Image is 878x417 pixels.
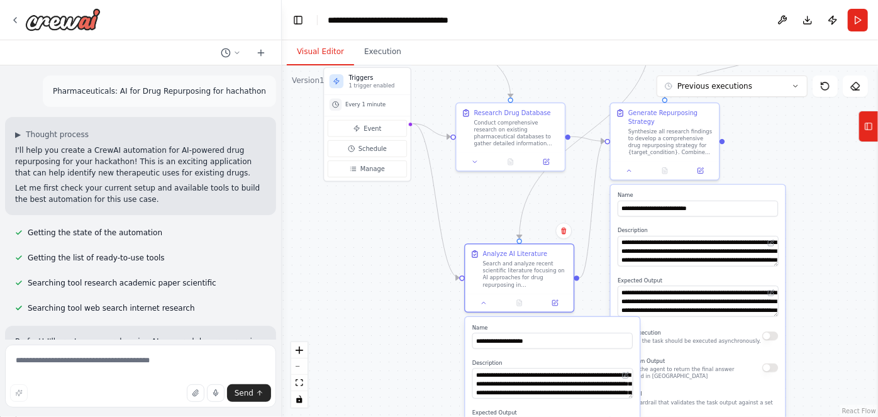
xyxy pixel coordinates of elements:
label: Description [472,359,633,366]
p: I'll help you create a CrewAI automation for AI-powered drug repurposing for your hackathon! This... [15,145,266,179]
button: Delete node [555,223,572,239]
div: Generate Repurposing Strategy [628,109,714,126]
div: Research Drug Database [474,109,551,118]
button: Switch to previous chat [216,45,246,60]
button: Open in editor [620,370,631,381]
div: Conduct comprehensive research on existing pharmaceutical databases to gather detailed informatio... [474,119,560,147]
button: Improve this prompt [10,384,28,402]
button: Schedule [328,140,407,157]
g: Edge from triggers to 49dc0c4b-fa48-4ce8-9eff-cfbf3ac22af4 [413,120,451,142]
button: No output available [501,297,538,308]
label: Guardrail [618,391,778,398]
button: Open in editor [766,287,777,298]
button: No output available [492,157,529,167]
button: Start a new chat [251,45,271,60]
p: Instruct the agent to return the final answer formatted in [GEOGRAPHIC_DATA] [618,366,762,380]
span: Thought process [26,130,89,140]
button: Open in side panel [540,297,570,308]
div: Generate Repurposing StrategySynthesize all research findings to develop a comprehensive drug rep... [610,103,720,181]
button: Event [328,120,407,137]
span: Manage [360,165,385,174]
g: Edge from 6a2703e4-3811-47ca-befd-3b933be98ca4 to 7e4bf1c9-713e-4025-b296-fe3bec7f3531 [580,136,605,282]
span: ▶ [15,130,21,140]
p: Pharmaceuticals: AI for Drug Repurposing for hachathon [53,86,266,97]
span: Async Execution [618,330,661,336]
span: Send [235,388,253,398]
div: Version 1 [292,75,325,86]
span: Event [364,124,381,133]
button: Previous executions [657,75,808,97]
label: Expected Output [618,277,778,284]
button: Open in editor [766,238,777,248]
span: Every 1 minute [345,101,386,108]
button: ▶Thought process [15,130,89,140]
button: Manage [328,160,407,177]
button: Open in side panel [686,165,716,176]
div: Analyze AI Literature [483,250,548,259]
span: Previous executions [677,81,752,91]
button: zoom out [291,359,308,375]
div: Analyze AI LiteratureSearch and analyze recent scientific literature focusing on AI approaches fo... [464,243,574,313]
label: Description [618,227,778,234]
button: toggle interactivity [291,391,308,408]
span: Searching tool web search internet research [28,303,195,313]
button: Execution [354,39,411,65]
g: Edge from 1b7d92a6-dc64-4479-95d2-e1cf031d4421 to 49dc0c4b-fa48-4ce8-9eff-cfbf3ac22af4 [445,4,515,97]
div: Search and analyze recent scientific literature focusing on AI approaches for drug repurposing in... [483,260,569,289]
a: React Flow attribution [842,408,876,414]
button: Send [227,384,271,402]
span: Schedule [358,144,387,153]
h3: Triggers [349,74,406,82]
div: Triggers1 trigger enabledEvery 1 minuteEventScheduleManage [323,67,411,182]
nav: breadcrumb [328,14,487,26]
button: Open in side panel [531,157,561,167]
div: React Flow controls [291,342,308,408]
div: Research Drug DatabaseConduct comprehensive research on existing pharmaceutical databases to gath... [455,103,565,172]
button: Visual Editor [287,39,354,65]
button: Hide left sidebar [289,11,307,29]
span: Searching tool research academic paper scientific [28,278,216,288]
button: fit view [291,375,308,391]
button: Upload files [187,384,204,402]
p: Perfect! I'll create a comprehensive AI-powered drug repurposing automation for your hackathon. T... [15,336,266,392]
span: Getting the state of the automation [28,228,162,238]
span: Markdown Output [618,358,665,364]
div: Synthesize all research findings to develop a comprehensive drug repurposing strategy for {target... [628,128,714,156]
g: Edge from 1b1bd056-b92d-49b6-85a2-da80a026cb3e to 6a2703e4-3811-47ca-befd-3b933be98ca4 [515,31,656,238]
button: No output available [647,165,684,176]
g: Edge from cb9fa9b6-da34-48c2-adac-3b78e0edc7c4 to 7e4bf1c9-713e-4025-b296-fe3bec7f3531 [660,38,797,97]
g: Edge from triggers to 6a2703e4-3811-47ca-befd-3b933be98ca4 [413,120,460,282]
g: Edge from 49dc0c4b-fa48-4ce8-9eff-cfbf3ac22af4 to 7e4bf1c9-713e-4025-b296-fe3bec7f3531 [571,132,605,145]
label: Name [472,324,633,331]
button: zoom in [291,342,308,359]
p: 1 trigger enabled [349,82,406,89]
span: Getting the list of ready-to-use tools [28,253,165,263]
button: Click to speak your automation idea [207,384,225,402]
p: Whether the task should be executed asynchronously. [618,338,761,345]
label: Expected Output [472,409,633,416]
label: Name [618,192,778,199]
p: Let me first check your current setup and available tools to build the best automation for this u... [15,182,266,205]
img: Logo [25,8,101,31]
p: Set a guardrail that validates the task output against a set of rules. [618,399,778,413]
